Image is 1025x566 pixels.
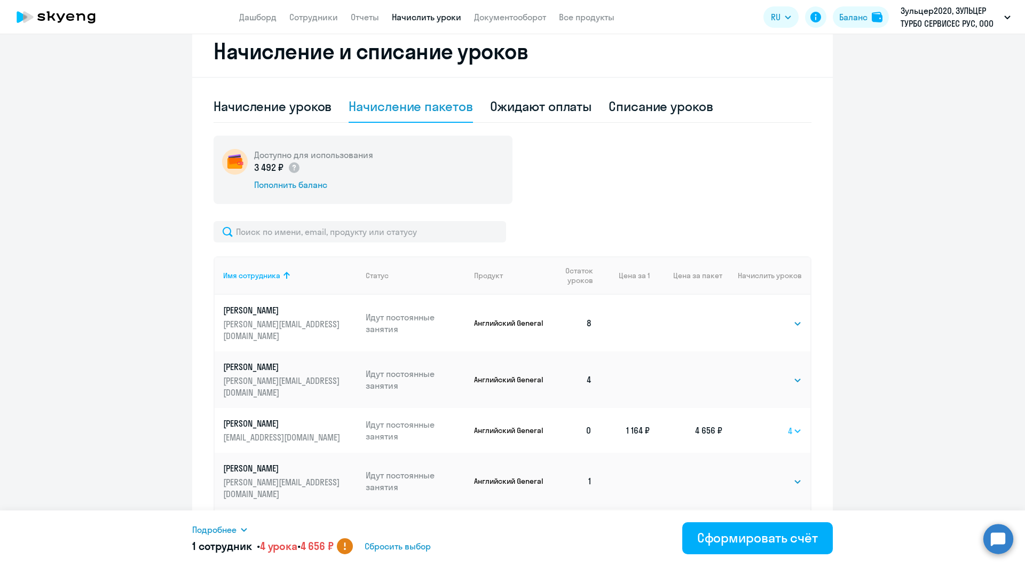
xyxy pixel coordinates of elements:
p: [PERSON_NAME] [223,462,343,474]
h5: Доступно для использования [254,149,373,161]
button: Балансbalance [833,6,889,28]
td: 4 656 ₽ [650,408,722,453]
p: [PERSON_NAME] [223,418,343,429]
div: Начисление пакетов [349,98,472,115]
div: Статус [366,271,389,280]
div: Продукт [474,271,546,280]
th: Начислить уроков [722,256,810,295]
h2: Начисление и списание уроков [214,38,811,64]
a: Документооборот [474,12,546,22]
button: Сформировать счёт [682,522,833,554]
p: [PERSON_NAME] [223,361,343,373]
p: Английский General [474,476,546,486]
p: [PERSON_NAME][EMAIL_ADDRESS][DOMAIN_NAME] [223,318,343,342]
span: 4 урока [260,539,297,553]
p: Зульцер2020, ЗУЛЬЦЕР ТУРБО СЕРВИСЕС РУС, ООО [901,4,1000,30]
th: Цена за 1 [601,256,650,295]
p: 3 492 ₽ [254,161,301,175]
p: Идут постоянные занятия [366,311,466,335]
p: [PERSON_NAME][EMAIL_ADDRESS][DOMAIN_NAME] [223,375,343,398]
a: [PERSON_NAME][PERSON_NAME][EMAIL_ADDRESS][DOMAIN_NAME] [223,462,357,500]
a: Дашборд [239,12,277,22]
div: Ожидают оплаты [490,98,592,115]
button: RU [763,6,799,28]
a: Все продукты [559,12,614,22]
img: wallet-circle.png [222,149,248,175]
div: Имя сотрудника [223,271,280,280]
td: 8 [546,295,601,351]
p: [PERSON_NAME] [223,304,343,316]
span: Остаток уроков [555,266,593,285]
a: Начислить уроки [392,12,461,22]
a: Сотрудники [289,12,338,22]
td: 1 164 ₽ [601,408,650,453]
p: Английский General [474,375,546,384]
div: Списание уроков [609,98,713,115]
div: Пополнить баланс [254,179,373,191]
a: [PERSON_NAME][EMAIL_ADDRESS][DOMAIN_NAME] [223,418,357,443]
p: Английский General [474,426,546,435]
img: balance [872,12,882,22]
div: Баланс [839,11,868,23]
h5: 1 сотрудник • • [192,539,334,554]
p: [PERSON_NAME][EMAIL_ADDRESS][DOMAIN_NAME] [223,476,343,500]
p: Идут постоянные занятия [366,368,466,391]
div: Статус [366,271,466,280]
td: 1 [546,453,601,509]
input: Поиск по имени, email, продукту или статусу [214,221,506,242]
span: Подробнее [192,523,236,536]
td: 0 [546,408,601,453]
p: [EMAIL_ADDRESS][DOMAIN_NAME] [223,431,343,443]
th: Цена за пакет [650,256,722,295]
span: RU [771,11,780,23]
span: 4 656 ₽ [301,539,334,553]
span: Сбросить выбор [365,540,431,553]
div: Имя сотрудника [223,271,357,280]
a: Отчеты [351,12,379,22]
button: Зульцер2020, ЗУЛЬЦЕР ТУРБО СЕРВИСЕС РУС, ООО [895,4,1016,30]
td: 0 [546,509,601,566]
p: Идут постоянные занятия [366,419,466,442]
a: [PERSON_NAME][PERSON_NAME][EMAIL_ADDRESS][DOMAIN_NAME] [223,304,357,342]
div: Начисление уроков [214,98,332,115]
div: Сформировать счёт [697,529,818,546]
td: 4 [546,351,601,408]
p: Идут постоянные занятия [366,469,466,493]
div: Продукт [474,271,503,280]
div: Остаток уроков [555,266,601,285]
p: Английский General [474,318,546,328]
a: [PERSON_NAME][PERSON_NAME][EMAIL_ADDRESS][DOMAIN_NAME] [223,361,357,398]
